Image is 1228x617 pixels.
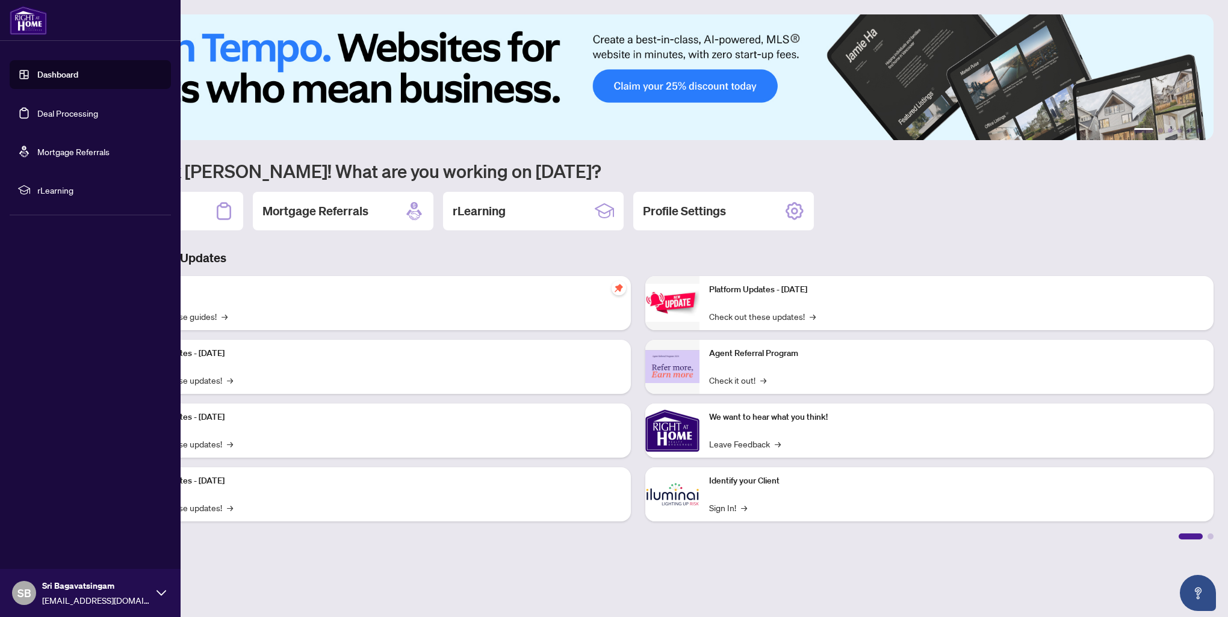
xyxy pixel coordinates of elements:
[645,404,699,458] img: We want to hear what you think!
[227,501,233,514] span: →
[709,310,816,323] a: Check out these updates!→
[709,411,1204,424] p: We want to hear what you think!
[1134,128,1153,133] button: 1
[63,250,1214,266] h3: Brokerage & Industry Updates
[645,284,699,322] img: Platform Updates - June 23, 2025
[1158,128,1163,133] button: 2
[741,501,747,514] span: →
[709,474,1204,488] p: Identify your Client
[222,310,228,323] span: →
[612,281,626,295] span: pushpin
[262,203,368,219] h2: Mortgage Referrals
[709,437,781,450] a: Leave Feedback→
[227,437,233,450] span: →
[126,347,621,360] p: Platform Updates - [DATE]
[643,203,726,219] h2: Profile Settings
[1168,128,1173,133] button: 3
[37,69,78,80] a: Dashboard
[810,310,816,323] span: →
[37,108,98,118] a: Deal Processing
[10,6,47,35] img: logo
[126,283,621,296] p: Self-Help
[775,437,781,450] span: →
[760,373,766,387] span: →
[709,501,747,514] a: Sign In!→
[1197,128,1202,133] button: 6
[227,373,233,387] span: →
[63,14,1214,140] img: Slide 0
[42,594,150,607] span: [EMAIL_ADDRESS][DOMAIN_NAME]
[1180,575,1216,611] button: Open asap
[645,350,699,383] img: Agent Referral Program
[709,373,766,387] a: Check it out!→
[17,585,31,601] span: SB
[42,579,150,592] span: Sri Bagavatsingam
[709,347,1204,360] p: Agent Referral Program
[63,159,1214,182] h1: Welcome back [PERSON_NAME]! What are you working on [DATE]?
[1187,128,1192,133] button: 5
[126,474,621,488] p: Platform Updates - [DATE]
[453,203,506,219] h2: rLearning
[645,467,699,521] img: Identify your Client
[37,146,110,157] a: Mortgage Referrals
[126,411,621,424] p: Platform Updates - [DATE]
[37,183,163,197] span: rLearning
[709,283,1204,296] p: Platform Updates - [DATE]
[1177,128,1182,133] button: 4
